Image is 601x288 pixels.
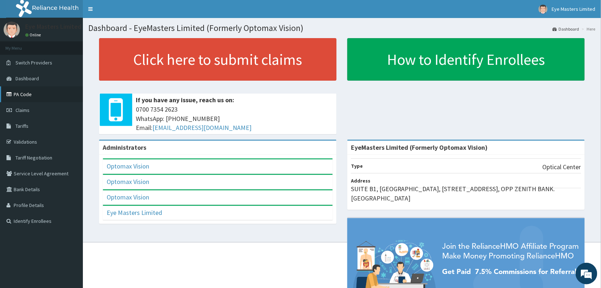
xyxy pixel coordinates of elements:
span: Eye Masters Limited [552,6,596,12]
li: Here [580,26,596,32]
a: [EMAIL_ADDRESS][DOMAIN_NAME] [152,123,251,132]
span: Dashboard [15,75,39,82]
h1: Dashboard - EyeMasters Limited (Formerly Optomax Vision) [88,23,596,33]
span: Switch Providers [15,59,52,66]
a: Optomax Vision [107,162,149,170]
a: Optomax Vision [107,193,149,201]
p: Eye Masters Limited [25,23,81,30]
a: Click here to submit claims [99,38,337,81]
strong: EyeMasters Limited (Formerly Optomax Vision) [351,143,488,152]
a: Optomax Vision [107,177,149,186]
span: 0700 7354 2623 WhatsApp: [PHONE_NUMBER] Email: [136,105,333,132]
span: Tariffs [15,123,28,129]
span: Claims [15,107,30,113]
span: Tariff Negotiation [15,154,52,161]
img: User Image [4,22,20,38]
p: SUITE B1, [GEOGRAPHIC_DATA], [STREET_ADDRESS], OPP ZENITH BANK. [GEOGRAPHIC_DATA] [351,184,581,203]
a: Eye Masters Limited [107,208,162,217]
a: Dashboard [553,26,579,32]
p: Optical Center [543,162,581,172]
b: If you have any issue, reach us on: [136,96,234,104]
img: User Image [539,5,548,14]
b: Type [351,163,363,169]
b: Administrators [103,143,146,152]
a: Online [25,32,43,37]
a: How to Identify Enrollees [347,38,585,81]
b: Address [351,177,370,184]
